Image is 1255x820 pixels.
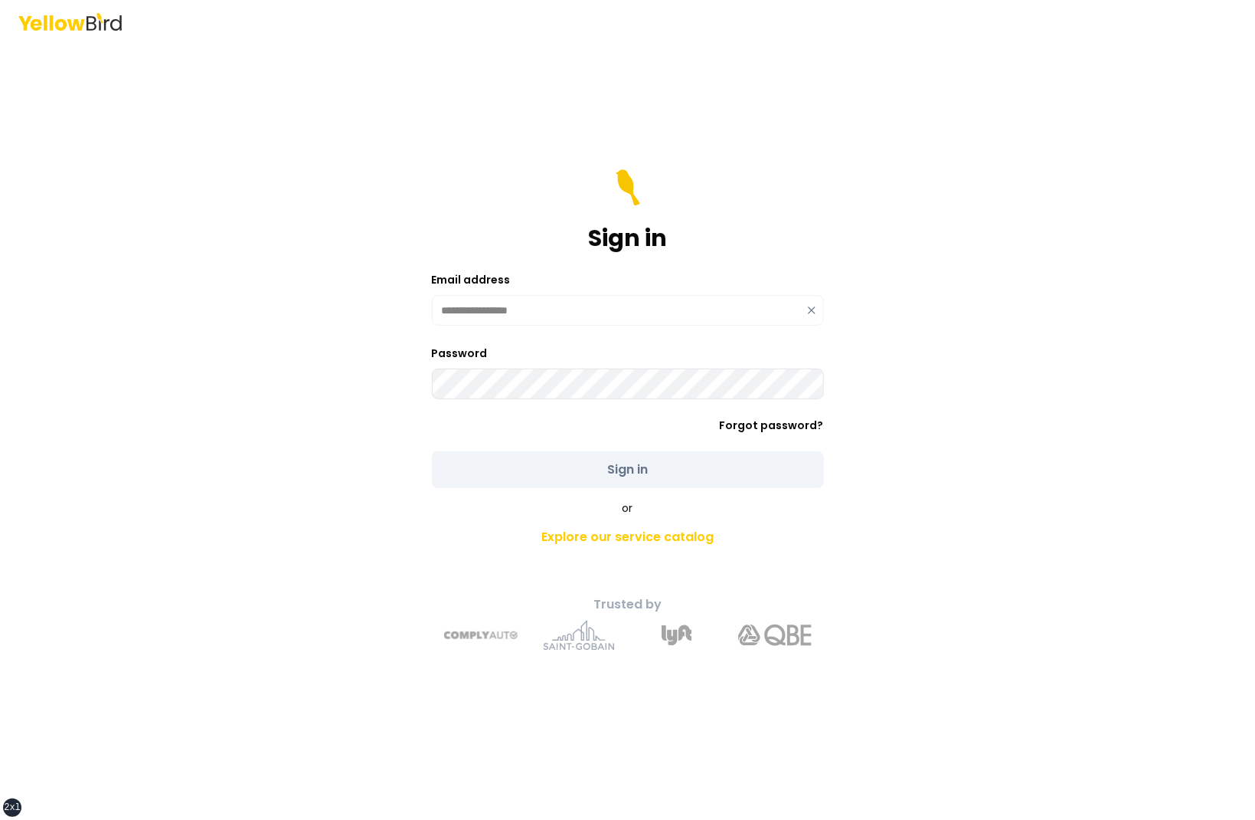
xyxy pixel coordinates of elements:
[4,802,21,814] div: 2xl
[720,418,824,433] a: Forgot password?
[432,272,511,287] label: Email address
[623,500,633,516] span: or
[588,225,667,252] h1: Sign in
[432,346,488,361] label: Password
[358,595,897,614] p: Trusted by
[358,522,897,553] a: Explore our service catalog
